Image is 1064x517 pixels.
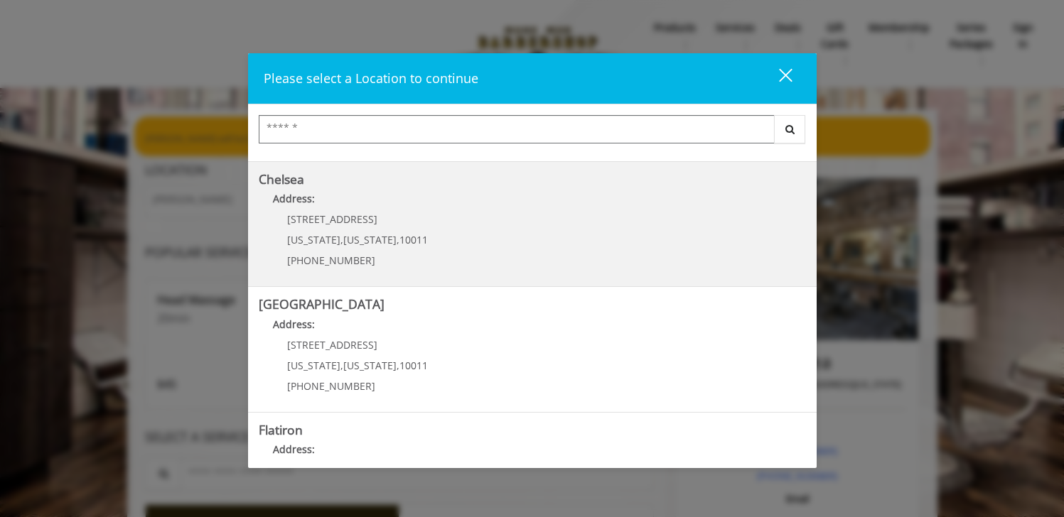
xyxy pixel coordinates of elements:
span: [STREET_ADDRESS] [287,338,377,352]
span: , [397,359,399,372]
span: [PHONE_NUMBER] [287,254,375,267]
b: Flatiron [259,421,303,438]
span: , [397,233,399,246]
span: 10011 [399,233,428,246]
button: close dialog [753,64,801,93]
span: [US_STATE] [287,233,340,246]
b: Address: [273,442,315,456]
span: , [340,233,343,246]
span: , [340,359,343,372]
span: [US_STATE] [287,359,340,372]
b: Address: [273,317,315,331]
b: Address: [273,192,315,205]
span: 10011 [399,359,428,372]
span: Please select a Location to continue [264,70,478,87]
div: close dialog [763,67,791,89]
i: Search button [782,124,798,134]
span: [US_STATE] [343,359,397,372]
input: Search Center [259,115,775,143]
span: [PHONE_NUMBER] [287,379,375,393]
b: Chelsea [259,170,304,187]
span: [US_STATE] [343,233,397,246]
span: [STREET_ADDRESS] [287,212,377,226]
b: [GEOGRAPHIC_DATA] [259,295,385,312]
div: Center Select [259,115,806,151]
